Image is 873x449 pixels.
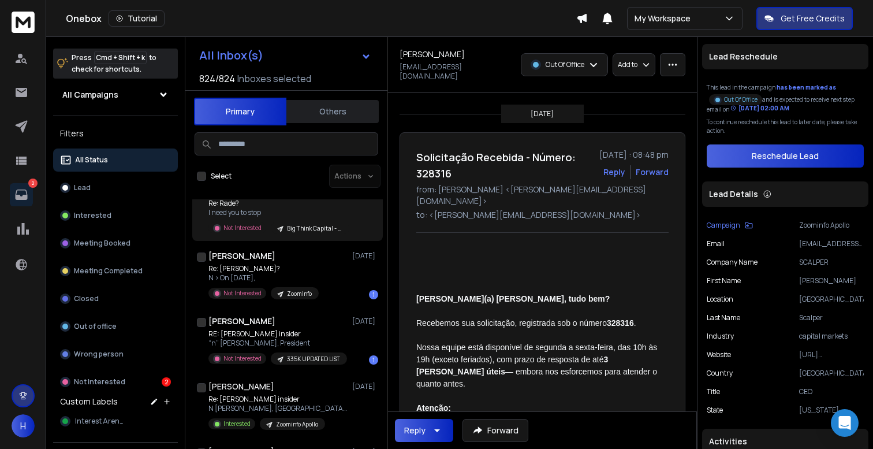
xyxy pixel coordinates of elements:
p: Meeting Completed [74,266,143,276]
p: Scalper [799,313,864,322]
button: Not Interested2 [53,370,178,394]
div: [DATE] 02:00 AM [730,104,789,113]
h1: [PERSON_NAME] [208,250,275,262]
p: Out Of Office [546,60,584,69]
div: Forward [636,166,669,178]
p: N [PERSON_NAME], [GEOGRAPHIC_DATA], [GEOGRAPHIC_DATA], [208,404,347,413]
p: Recebemos sua solicitação, registrada sob o número . [416,317,659,342]
h1: [PERSON_NAME] [208,316,275,327]
p: Out Of Office [724,95,758,104]
p: Big Think Capital - Apollo [287,224,342,233]
p: Re: [PERSON_NAME]? [208,264,319,273]
p: Interested [74,211,111,220]
p: title [707,387,720,396]
div: Onebox [66,10,576,27]
p: Interested [223,420,251,428]
button: Others [286,99,379,124]
p: location [707,295,733,304]
p: Country [707,369,733,378]
p: Lead Reschedule [709,51,778,62]
p: [DATE] [352,251,378,261]
p: [PERSON_NAME] [799,276,864,285]
p: To continue reschedule this lead to later date, please take action. [707,118,864,135]
p: State [707,406,723,415]
button: Campaign [707,221,753,230]
button: All Inbox(s) [190,44,380,67]
button: All Status [53,149,178,172]
button: Meeting Booked [53,232,178,255]
p: RE: [PERSON_NAME] insider [208,329,347,339]
p: CEO [799,387,864,396]
p: “n” [PERSON_NAME], President [208,339,347,348]
p: Zoominfo Apollo [799,221,864,230]
h3: Inboxes selected [237,72,311,86]
p: Get Free Credits [781,13,845,24]
p: [DATE] [352,317,378,326]
p: N > On [DATE], [208,273,319,283]
button: Tutorial [109,10,165,27]
button: All Campaigns [53,83,178,106]
p: Lead Details [709,188,758,200]
p: [DATE] [531,109,554,118]
p: Not Interested [223,354,262,363]
p: Not Interested [223,224,262,232]
p: Last Name [707,313,740,322]
span: Cmd + Shift + k [94,51,147,64]
p: Campaign [707,221,740,230]
p: Meeting Booked [74,239,130,248]
button: Lead [53,176,178,199]
p: SCALPER [799,258,864,267]
h1: All Campaigns [62,89,118,101]
p: [DATE] : 08:48 pm [599,149,669,161]
p: I need you to stop [208,208,347,217]
p: to: <[PERSON_NAME][EMAIL_ADDRESS][DOMAIN_NAME]> [416,209,669,221]
button: Get Free Credits [756,7,853,30]
h1: [PERSON_NAME] [400,49,465,60]
div: 2 [162,377,171,387]
p: from: [PERSON_NAME] <[PERSON_NAME][EMAIL_ADDRESS][DOMAIN_NAME]> [416,184,669,207]
p: [GEOGRAPHIC_DATA] [799,295,864,304]
button: Meeting Completed [53,259,178,283]
p: Add to [618,60,637,69]
button: H [12,414,35,437]
p: Lead [74,183,91,192]
p: [GEOGRAPHIC_DATA] [799,369,864,378]
div: This lead in the campaign and is expected to receive next step email on [707,83,864,113]
p: First Name [707,276,741,285]
p: capital markets [799,332,864,341]
p: [EMAIL_ADDRESS][DOMAIN_NAME] [400,62,514,81]
span: Interest Arena [75,417,124,426]
p: 2 [28,179,38,188]
p: Nossa equipe está disponível de segunda a sexta-feira, das 10h às 19h (exceto feriados), com praz... [416,342,659,402]
p: website [707,350,731,359]
button: Wrong person [53,343,178,366]
button: Reply [395,419,453,442]
a: 2 [10,183,33,206]
p: [URL][DOMAIN_NAME] [799,350,864,359]
p: Re: Rade? [208,199,347,208]
h1: Solicitação Recebida - Número: 328316 [416,149,592,181]
p: Email [707,239,725,248]
p: Not Interested [74,377,125,387]
p: Closed [74,294,99,303]
span: has been marked as [777,83,836,91]
button: Interested [53,204,178,227]
p: 335K UPDATED LIST [287,355,340,363]
p: Zoominfo Apollo [276,420,318,429]
strong: [PERSON_NAME](a) [PERSON_NAME], tudo bem? [416,294,610,303]
button: Reply [603,166,625,178]
strong: Atenção: [416,403,451,413]
p: industry [707,332,734,341]
p: My Workspace [635,13,695,24]
h3: Filters [53,125,178,142]
h1: All Inbox(s) [199,50,263,61]
button: Out of office [53,315,178,338]
p: [DATE] [352,382,378,391]
div: 1 [369,290,378,299]
strong: 328316 [607,318,634,328]
p: Out of office [74,322,117,331]
button: Closed [53,287,178,310]
p: ZoomInfo [287,290,312,298]
h3: Custom Labels [60,396,118,407]
p: [US_STATE] [799,406,864,415]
